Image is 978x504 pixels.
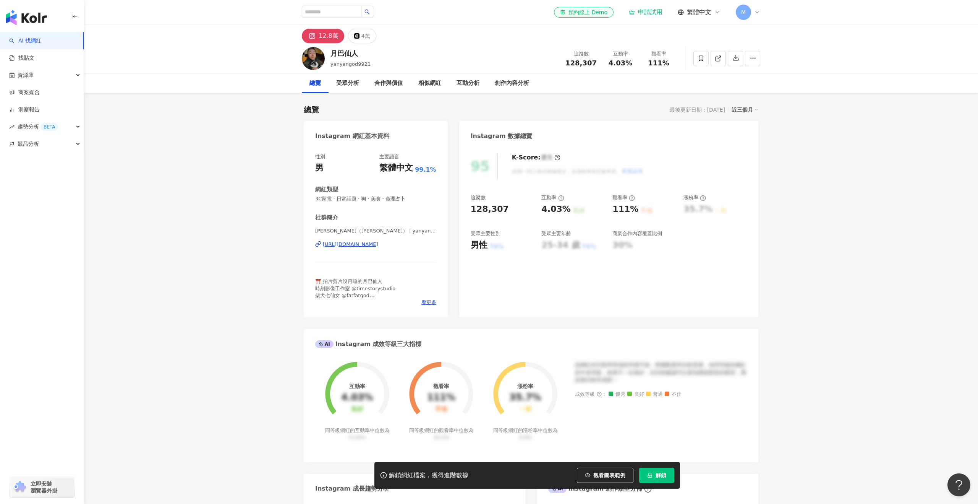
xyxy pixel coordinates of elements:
div: 互動率 [349,383,365,389]
div: 4.03% [541,203,570,215]
div: 受眾主要年齡 [541,230,571,237]
div: 互動率 [606,50,635,58]
a: 洞察報告 [9,106,40,114]
div: 網紅類型 [315,185,338,193]
span: lock [647,473,653,478]
div: 總覽 [309,79,321,88]
div: 最後更新日期：[DATE] [670,107,725,113]
span: 4.03% [609,59,632,67]
div: 該網紅的互動率和漲粉率都不錯，唯獨觀看率比較普通，為同等級的網紅的中低等級，效果不一定會好，但仍然建議可以發包開箱類型的案型，應該會比較有成效！ [575,361,747,384]
img: logo [6,10,47,25]
div: 漲粉率 [683,194,706,201]
span: 111% [648,59,669,67]
button: 4萬 [348,29,376,43]
a: chrome extension立即安裝 瀏覽器外掛 [10,477,74,497]
div: 互動率 [541,194,564,201]
span: 看更多 [421,299,436,306]
div: AI [315,340,334,348]
span: 0.8% [519,434,531,440]
div: 性別 [315,153,325,160]
button: 觀看圖表範例 [577,468,633,483]
img: KOL Avatar [302,47,325,70]
button: 12.8萬 [302,29,344,43]
span: 繁體中文 [687,8,711,16]
div: 12.8萬 [319,31,338,41]
div: 成效等級 ： [575,392,747,397]
div: [URL][DOMAIN_NAME] [323,241,378,248]
span: 優秀 [609,392,625,397]
div: AI [548,485,567,493]
span: info-circle [643,484,653,494]
a: searchAI 找網紅 [9,37,41,45]
div: 月巴仙人 [330,49,371,58]
span: 競品分析 [18,135,39,153]
a: 商案媒合 [9,89,40,96]
span: 觀看圖表範例 [593,472,625,478]
span: 3C家電 · 日常話題 · 狗 · 美食 · 命理占卜 [315,195,436,202]
div: 互動分析 [457,79,479,88]
div: 觀看率 [612,194,635,201]
span: 趨勢分析 [18,118,58,135]
div: 社群簡介 [315,214,338,222]
div: 觀看率 [433,383,449,389]
div: 受眾主要性別 [471,230,500,237]
span: 128,307 [565,59,597,67]
div: 受眾分析 [336,79,359,88]
div: 總覽 [304,104,319,115]
span: [PERSON_NAME]（[PERSON_NAME]） | yanyangod9921 [315,228,436,234]
div: Instagram 創作類型分佈 [548,484,642,493]
span: 普通 [646,392,663,397]
div: 近三個月 [732,105,758,115]
div: 相似網紅 [418,79,441,88]
div: K-Score : [512,153,560,162]
div: 111% [612,203,638,215]
span: yanyangod9921 [330,61,371,67]
div: 追蹤數 [471,194,486,201]
span: ⛩️ 拍片剪片沒再睡的月巴仙人 時刻影像工作室 @timestorystudio 柴犬七仙女 @fatfatgod 野人七號部落 @kid7fat 📷 影像全製作 /自媒體/短影音經營顧問 🎨 ... [315,278,402,333]
img: chrome extension [12,481,27,493]
a: 申請試用 [629,8,662,16]
div: 男性 [471,239,487,251]
span: M [741,8,746,16]
span: 不佳 [665,392,682,397]
div: 111% [427,392,455,403]
a: 找貼文 [9,54,34,62]
div: 男 [315,162,324,174]
div: 128,307 [471,203,509,215]
div: 4萬 [361,31,370,41]
div: 解鎖網紅檔案，獲得進階數據 [389,471,468,480]
div: 預約線上 Demo [560,8,607,16]
div: Instagram 成效等級三大指標 [315,340,421,348]
div: 不佳 [435,406,447,413]
span: 良好 [627,392,644,397]
a: [URL][DOMAIN_NAME] [315,241,436,248]
span: 立即安裝 瀏覽器外掛 [31,480,57,494]
div: 良好 [351,406,363,413]
div: 主要語言 [379,153,399,160]
span: rise [9,124,15,130]
div: 觀看率 [644,50,673,58]
div: 同等級網紅的互動率中位數為 [324,427,391,441]
div: 繁體中文 [379,162,413,174]
div: Instagram 網紅基本資料 [315,132,389,140]
div: 追蹤數 [565,50,597,58]
div: 合作與價值 [374,79,403,88]
div: 商業合作內容覆蓋比例 [612,230,662,237]
a: 預約線上 Demo [554,7,614,18]
span: 資源庫 [18,67,34,84]
div: Instagram 成長趨勢分析 [315,484,389,493]
span: 99.1% [415,166,436,174]
span: search [364,9,370,15]
div: 一般 [519,406,531,413]
div: Instagram 數據總覽 [471,132,533,140]
div: 4.03% [341,392,373,403]
div: 創作內容分析 [495,79,529,88]
div: 同等級網紅的漲粉率中位數為 [492,427,559,441]
span: 解鎖 [656,472,666,478]
span: 0.19% [349,434,365,440]
div: BETA [40,123,58,131]
span: 35.5% [433,434,449,440]
button: 解鎖 [639,468,674,483]
div: 漲粉率 [517,383,533,389]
